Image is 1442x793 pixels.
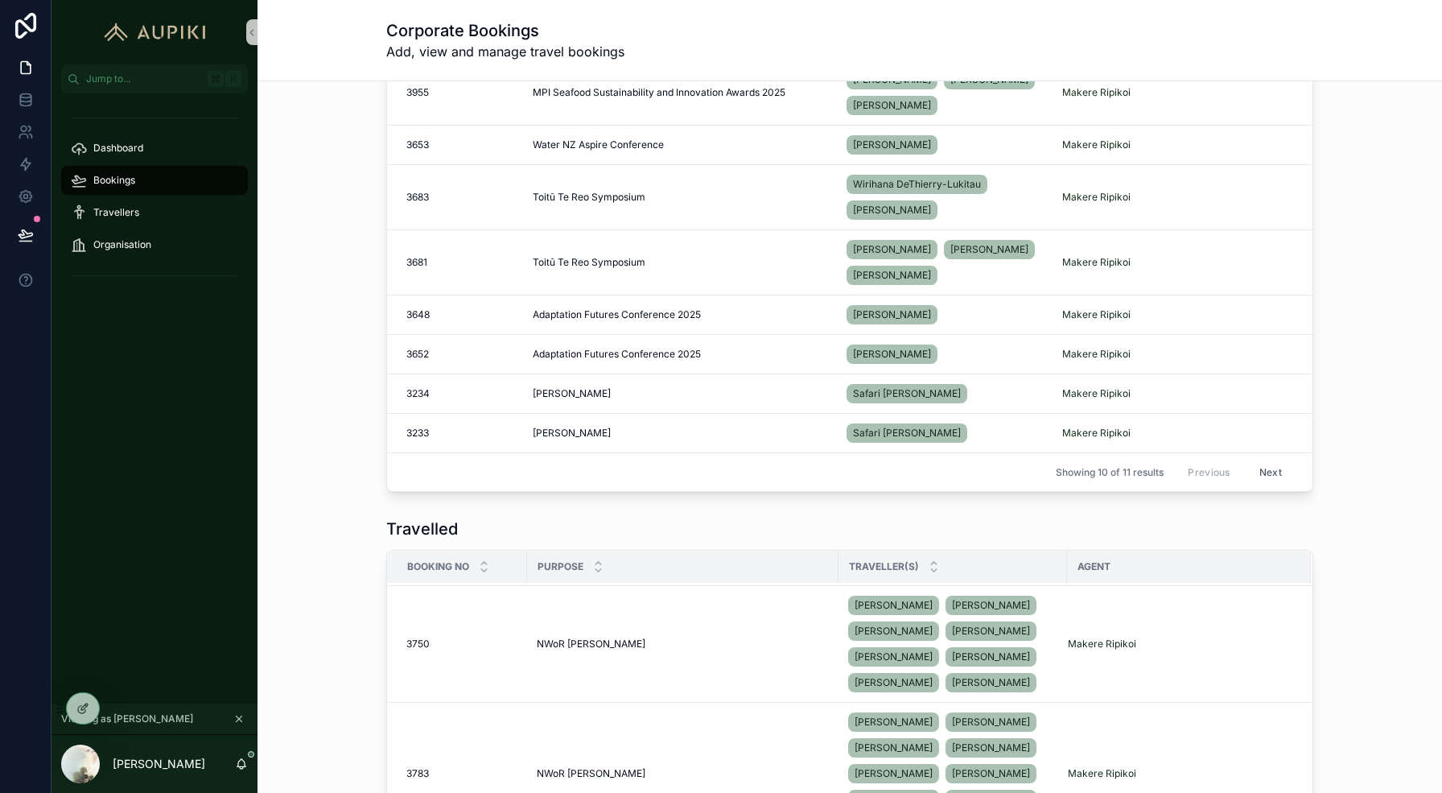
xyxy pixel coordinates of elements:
a: Makere Ripikoi [1062,86,1131,99]
span: [PERSON_NAME] [855,625,933,638]
a: Makere Ripikoi [1062,308,1131,321]
a: [PERSON_NAME] [533,427,827,440]
span: 3648 [406,308,430,321]
a: [PERSON_NAME] [848,596,939,615]
a: Makere Ripikoi [1062,308,1292,321]
span: Jump to... [86,72,201,85]
span: K [227,72,240,85]
span: [PERSON_NAME] [853,308,931,321]
a: Safari [PERSON_NAME] [847,384,967,403]
span: [PERSON_NAME] [855,676,933,689]
span: [PERSON_NAME] [952,676,1030,689]
a: [PERSON_NAME][PERSON_NAME][PERSON_NAME] [847,237,1052,288]
a: Makere Ripikoi [1068,767,1136,780]
span: [PERSON_NAME] [533,387,611,400]
a: 3234 [406,387,513,400]
span: 3234 [406,387,430,400]
a: Travellers [61,198,248,227]
span: Showing 10 of 11 results [1056,466,1164,479]
a: Makere Ripikoi [1062,387,1131,400]
a: Makere Ripikoi [1062,138,1292,151]
span: [PERSON_NAME] [853,348,931,361]
span: [PERSON_NAME] [855,599,933,612]
a: Dashboard [61,134,248,163]
span: Makere Ripikoi [1062,348,1131,361]
a: 3653 [406,138,513,151]
a: Wirihana DeThierry-Lukitau[PERSON_NAME] [847,171,1052,223]
span: Booking No [407,560,469,573]
span: Purpose [538,560,583,573]
a: [PERSON_NAME] [847,341,1052,367]
span: [PERSON_NAME] [853,243,931,256]
a: [PERSON_NAME] [946,764,1036,783]
a: MPI Seafood Sustainability and Innovation Awards 2025 [533,86,827,99]
button: Next [1248,460,1293,485]
span: Makere Ripikoi [1062,256,1131,269]
span: Makere Ripikoi [1062,427,1131,440]
a: Makere Ripikoi [1062,427,1292,440]
a: Toitū Te Reo Symposium [533,256,827,269]
a: Makere Ripikoi [1062,256,1292,269]
a: 3652 [406,348,513,361]
a: 3750 [406,638,517,651]
span: [PERSON_NAME] [952,651,1030,663]
span: Dashboard [93,142,143,155]
span: Travellers [93,206,139,219]
button: Jump to...K [61,64,248,93]
span: Water NZ Aspire Conference [533,138,664,151]
span: Adaptation Futures Conference 2025 [533,308,701,321]
h1: Travelled [386,518,458,540]
a: [PERSON_NAME] [946,712,1036,732]
span: [PERSON_NAME] [855,651,933,663]
span: Toitū Te Reo Symposium [533,191,645,204]
span: Safari [PERSON_NAME] [853,387,961,400]
span: 3955 [406,86,429,99]
a: [PERSON_NAME] [847,305,937,324]
a: [PERSON_NAME] [946,647,1036,667]
span: 3681 [406,256,427,269]
a: Adaptation Futures Conference 2025 [533,348,827,361]
span: 3683 [406,191,429,204]
span: [PERSON_NAME] [853,269,931,282]
a: [PERSON_NAME] [533,387,827,400]
a: Makere Ripikoi [1062,191,1131,204]
a: [PERSON_NAME] [946,596,1036,615]
a: [PERSON_NAME] [847,266,937,285]
a: [PERSON_NAME] [848,622,939,641]
span: Viewing as [PERSON_NAME] [61,712,193,725]
a: [PERSON_NAME] [847,302,1052,328]
a: [PERSON_NAME] [847,240,937,259]
a: [PERSON_NAME] [847,132,1052,158]
a: Bookings [61,166,248,195]
a: 3681 [406,256,513,269]
span: [PERSON_NAME] [952,599,1030,612]
a: Wirihana DeThierry-Lukitau [847,175,987,194]
span: [PERSON_NAME] [533,427,611,440]
span: 3783 [406,767,429,780]
a: [PERSON_NAME] [848,764,939,783]
span: NWoR [PERSON_NAME] [537,767,645,780]
a: Organisation [61,230,248,259]
a: 3783 [406,767,517,780]
p: [PERSON_NAME] [113,756,205,772]
a: 3683 [406,191,513,204]
span: MPI Seafood Sustainability and Innovation Awards 2025 [533,86,785,99]
a: [PERSON_NAME][PERSON_NAME][PERSON_NAME][PERSON_NAME][PERSON_NAME][PERSON_NAME][PERSON_NAME][PERSO... [848,593,1057,696]
a: [PERSON_NAME] [848,647,939,667]
span: 3750 [406,638,430,651]
a: Makere Ripikoi [1062,387,1292,400]
span: Toitū Te Reo Symposium [533,256,645,269]
a: [PERSON_NAME] [848,738,939,758]
span: NWoR [PERSON_NAME] [537,638,645,651]
span: 3652 [406,348,429,361]
a: Makere Ripikoi [1068,638,1292,651]
a: Makere Ripikoi [1068,638,1136,651]
a: Makere Ripikoi [1062,86,1292,99]
a: [PERSON_NAME][PERSON_NAME][PERSON_NAME] [847,67,1052,118]
span: [PERSON_NAME] [853,138,931,151]
span: Add, view and manage travel bookings [386,42,624,61]
span: [PERSON_NAME] [853,99,931,112]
